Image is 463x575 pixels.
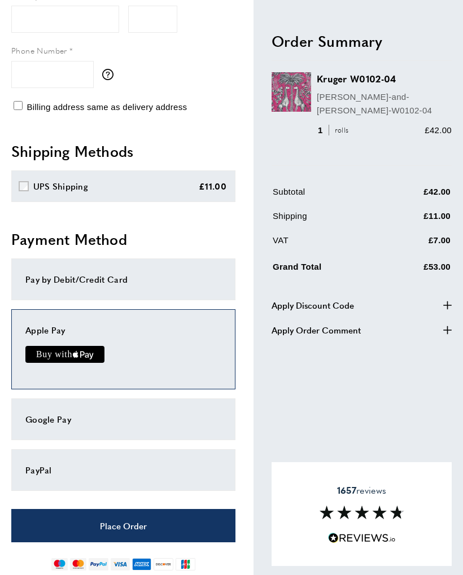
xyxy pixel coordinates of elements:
span: Apply Discount Code [272,298,354,311]
span: reviews [337,485,386,496]
td: Subtotal [273,185,387,207]
div: £11.00 [199,179,226,193]
div: Pay by Debit/Credit Card [25,273,221,286]
strong: 1657 [337,484,356,497]
h2: Order Summary [272,30,452,51]
div: UPS Shipping [33,179,89,193]
td: Grand Total [273,257,387,282]
img: Reviews.io 5 stars [328,533,396,543]
h2: Payment Method [11,229,235,249]
img: Kruger W0102-04 [272,72,311,112]
img: american-express [132,558,152,570]
span: Apply Order Comment [272,323,361,336]
h3: Kruger W0102-04 [317,72,452,85]
span: Phone Number [11,45,67,56]
div: PayPal [25,463,221,477]
span: rolls [329,125,352,135]
img: maestro [51,558,68,570]
div: Google Pay [25,412,221,426]
img: mastercard [70,558,86,570]
td: £53.00 [388,257,451,282]
div: Apple Pay [25,323,221,337]
td: £7.00 [388,233,451,255]
button: Place Order [11,509,235,542]
td: £42.00 [388,185,451,207]
span: £42.00 [425,125,452,134]
input: Billing address same as delivery address [14,101,23,110]
td: Shipping [273,209,387,231]
img: visa [111,558,129,570]
td: £11.00 [388,209,451,231]
h2: Shipping Methods [11,141,235,161]
img: Reviews section [320,506,404,519]
img: discover [154,558,173,570]
td: VAT [273,233,387,255]
div: 1 [317,123,352,137]
img: paypal [89,558,108,570]
p: [PERSON_NAME]-and-[PERSON_NAME]-W0102-04 [317,90,452,117]
button: More information [102,69,119,80]
img: jcb [176,558,195,570]
span: Billing address same as delivery address [27,102,187,112]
